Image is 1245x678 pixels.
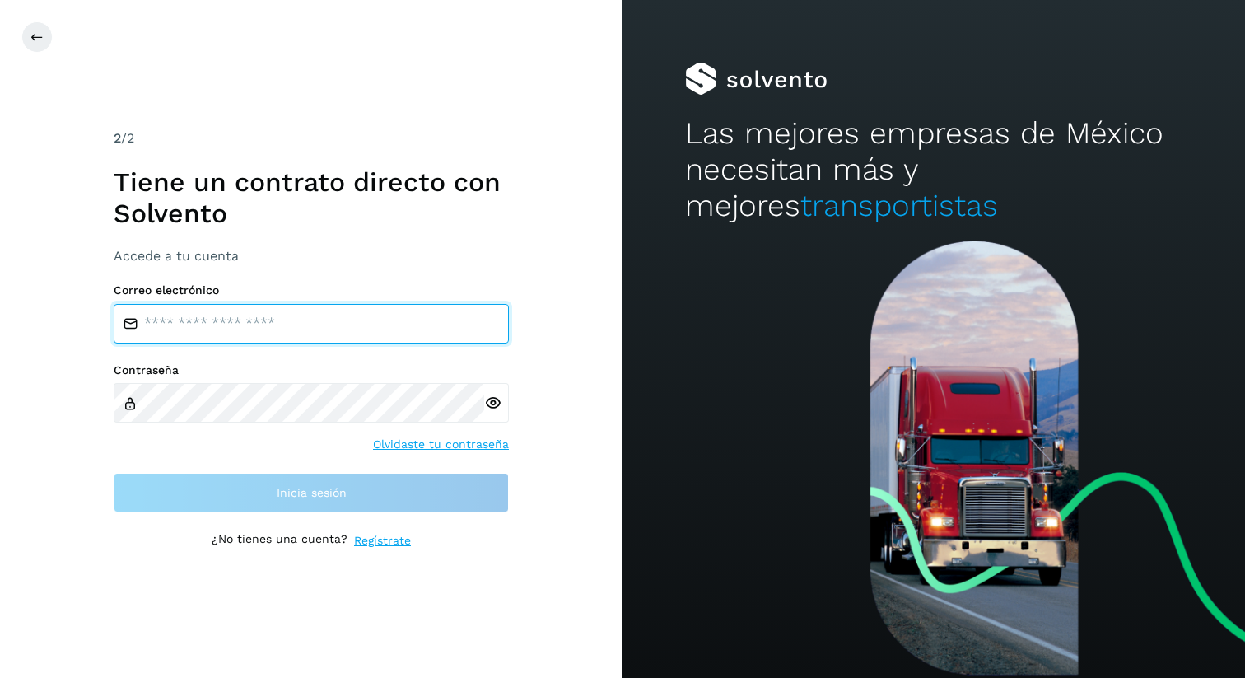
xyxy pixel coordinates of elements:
label: Correo electrónico [114,283,509,297]
h3: Accede a tu cuenta [114,248,509,264]
p: ¿No tienes una cuenta? [212,532,347,549]
span: Inicia sesión [277,487,347,498]
button: Inicia sesión [114,473,509,512]
a: Regístrate [354,532,411,549]
h1: Tiene un contrato directo con Solvento [114,166,509,230]
span: transportistas [800,188,998,223]
span: 2 [114,130,121,146]
h2: Las mejores empresas de México necesitan más y mejores [685,115,1183,225]
div: /2 [114,129,509,148]
label: Contraseña [114,363,509,377]
a: Olvidaste tu contraseña [373,436,509,453]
